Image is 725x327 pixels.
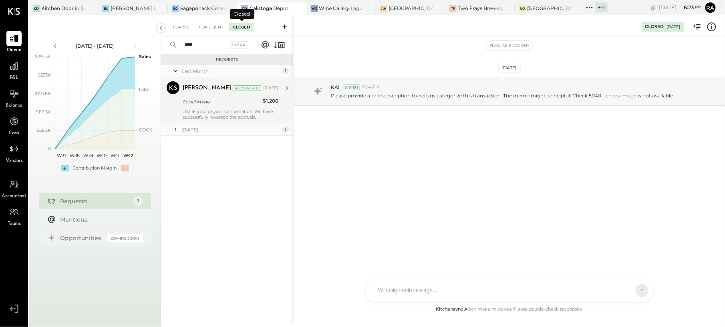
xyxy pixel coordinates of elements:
[311,5,318,12] div: WG
[10,75,19,82] span: P&L
[181,68,280,75] div: Last Month
[229,23,254,31] div: Closed
[73,165,117,172] div: Contribution Margin
[0,177,28,200] a: Accountant
[36,109,51,115] text: $116.5K
[241,5,248,12] div: CD
[380,5,387,12] div: AH
[230,41,249,49] div: Clear
[331,84,340,91] span: KAI
[0,31,28,54] a: Queue
[0,204,28,228] a: Teams
[362,84,380,91] span: 7:04 PM
[645,24,664,30] div: Closed
[6,102,22,109] span: Balance
[230,9,254,19] div: Closed
[102,5,109,12] div: BL
[319,5,364,12] div: Wine Gallery Laguna
[389,5,433,12] div: [GEOGRAPHIC_DATA]
[2,193,26,200] span: Accountant
[519,5,526,12] div: Uo
[250,5,288,12] div: Calistoga Depot
[169,23,193,31] div: For Me
[180,5,225,12] div: Sagaponack General Store
[107,234,143,242] div: Coming Soon
[60,216,139,224] div: Mentions
[123,153,133,158] text: W42
[70,153,80,158] text: W38
[38,72,51,78] text: $233K
[486,41,532,50] button: Flag as Blocker
[596,2,608,12] div: + -1
[111,153,119,158] text: W41
[121,165,129,172] div: -
[704,1,717,14] button: Ra
[133,196,143,206] div: 9
[282,126,289,133] div: 1
[0,59,28,82] a: P&L
[60,197,129,205] div: Requests
[8,220,21,228] span: Teams
[48,146,51,151] text: 0
[56,153,66,158] text: W37
[33,5,40,12] div: KD
[139,54,151,59] text: Sales
[195,23,228,31] div: For Client
[60,234,103,242] div: Opportunities
[183,98,260,106] div: Social Media
[263,85,278,91] div: [DATE]
[61,165,69,172] div: +
[343,85,360,90] div: System
[165,57,289,63] div: Requests
[458,5,503,12] div: Two Frays Brewery
[0,141,28,165] a: Vendors
[9,130,19,137] span: Cash
[667,24,681,30] div: [DATE]
[659,4,702,11] div: [DATE]
[183,84,231,92] div: [PERSON_NAME]
[0,86,28,109] a: Balance
[97,153,107,158] text: W40
[649,3,657,12] div: copy link
[233,85,261,91] div: Accountant
[0,114,28,137] a: Cash
[111,5,155,12] div: [PERSON_NAME] Latte
[183,109,278,120] div: Thank you for your confirmation. We have successfully reversed the accruals.
[139,87,151,92] text: Labor
[263,97,278,105] div: $1,200
[172,5,179,12] div: SG
[36,127,51,133] text: $58.3K
[181,126,280,133] div: [DATE]
[498,63,521,73] div: [DATE]
[6,157,23,165] span: Vendors
[331,92,673,99] p: Please provide a brief description to help us categorize this transaction. The memo might be help...
[83,153,93,158] text: W39
[61,42,129,49] div: [DATE] - [DATE]
[7,47,22,54] span: Queue
[139,127,152,133] text: COGS
[449,5,457,12] div: TF
[35,54,51,59] text: $291.3K
[528,5,572,12] div: [GEOGRAPHIC_DATA]
[35,91,51,96] text: $174.8K
[41,5,86,12] div: Kitchen Door in [GEOGRAPHIC_DATA]
[282,68,289,74] div: 1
